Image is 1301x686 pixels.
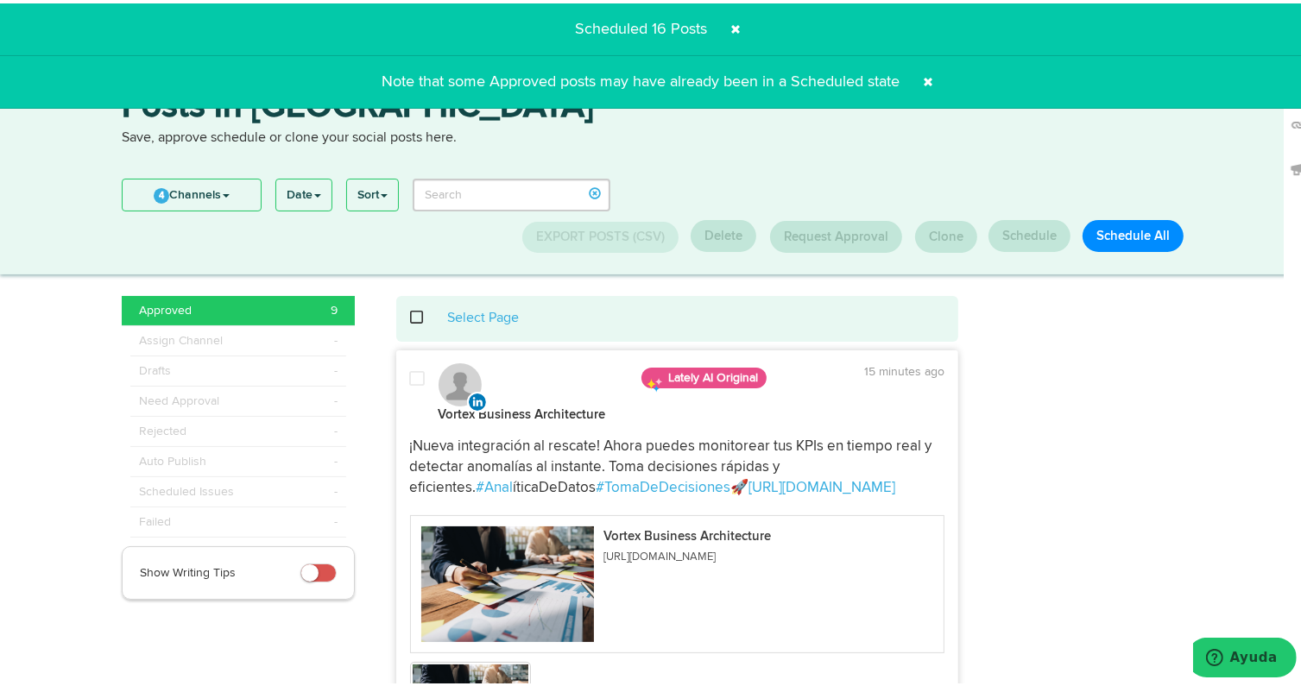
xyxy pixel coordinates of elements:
[439,405,606,418] strong: Vortex Business Architecture
[334,450,338,467] span: -
[1083,217,1184,249] button: Schedule All
[604,526,772,539] p: Vortex Business Architecture
[139,510,171,527] span: Failed
[929,227,963,240] span: Clone
[334,329,338,346] span: -
[477,477,514,492] a: #Anal
[604,548,772,560] p: [URL][DOMAIN_NAME]
[448,308,520,322] a: Select Page
[770,217,902,249] button: Request Approval
[864,362,944,374] time: 15 minutes ago
[372,71,911,86] span: Note that some Approved posts may have already been in a Scheduled state
[467,388,488,409] img: linkedin.svg
[122,125,1192,145] p: Save, approve schedule or clone your social posts here.
[334,480,338,497] span: -
[413,175,610,208] input: Search
[139,450,206,467] span: Auto Publish
[522,218,679,249] button: Export Posts (CSV)
[334,359,338,376] span: -
[988,217,1070,249] button: Schedule
[565,18,717,34] span: Scheduled 16 Posts
[731,477,749,492] span: 🚀
[439,360,482,403] img: avatar_blank.jpg
[140,563,236,576] span: Show Writing Tips
[139,419,186,437] span: Rejected
[334,389,338,406] span: -
[154,185,169,200] span: 4
[334,419,338,437] span: -
[123,176,261,207] a: 4Channels
[1193,634,1297,677] iframe: Abre un widget desde donde se puede obtener más información
[139,389,219,406] span: Need Approval
[749,477,896,492] a: [URL][DOMAIN_NAME]
[334,510,338,527] span: -
[784,227,888,240] span: Request Approval
[410,436,936,492] span: ¡Nueva integración al rescate! Ahora puedes monitorear tus KPIs en tiempo real y detectar anomalí...
[691,217,756,249] button: Delete
[139,480,234,497] span: Scheduled Issues
[421,523,594,638] img: 2cHs38anSamWs1tuu1B1
[915,217,977,249] button: Clone
[514,477,597,492] span: íticaDeDatos
[139,329,223,346] span: Assign Channel
[139,299,192,316] span: Approved
[641,364,767,385] span: Lately AI Original
[646,373,663,390] img: sparkles.png
[347,176,398,207] a: Sort
[331,299,338,316] span: 9
[276,176,332,207] a: Date
[122,86,1192,125] h3: Posts in [GEOGRAPHIC_DATA]
[139,359,171,376] span: Drafts
[597,477,731,492] a: #TomaDeDecisiones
